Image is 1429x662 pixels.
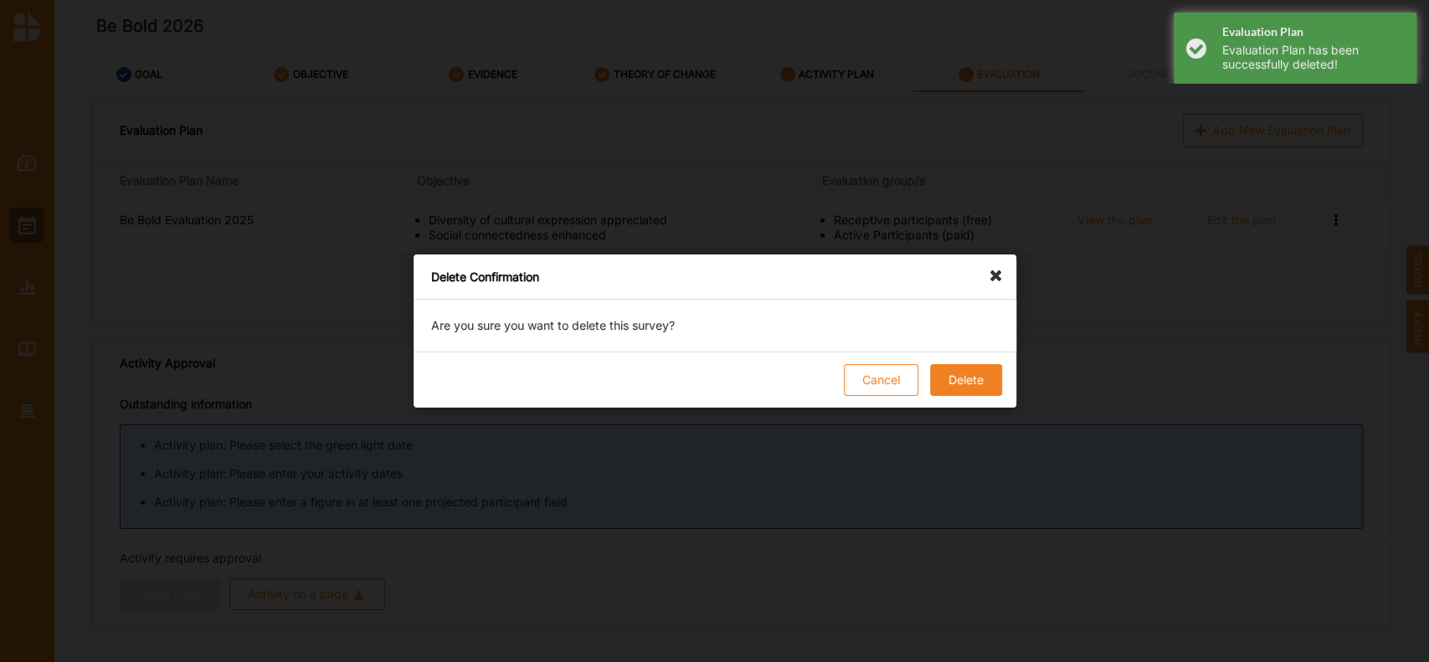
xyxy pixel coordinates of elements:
button: Cancel [843,364,918,396]
button: Delete [929,364,1001,396]
p: Are you sure you want to delete this survey ? [431,317,999,334]
div: Delete Confirmation [414,254,1016,300]
h4: Evaluation Plan [1222,25,1404,39]
div: Evaluation Plan has been successfully deleted! [1222,44,1404,72]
